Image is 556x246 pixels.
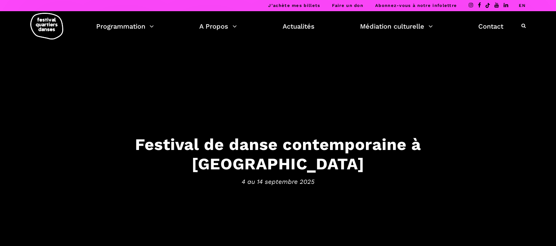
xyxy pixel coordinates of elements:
a: Actualités [283,21,315,32]
a: Abonnez-vous à notre infolettre [375,3,457,8]
a: Programmation [96,21,154,32]
img: logo-fqd-med [30,13,63,39]
a: Contact [478,21,503,32]
h3: Festival de danse contemporaine à [GEOGRAPHIC_DATA] [74,135,482,174]
a: A Propos [199,21,237,32]
a: J’achète mes billets [268,3,320,8]
a: EN [519,3,526,8]
span: 4 au 14 septembre 2025 [74,177,482,186]
a: Faire un don [332,3,363,8]
a: Médiation culturelle [360,21,433,32]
